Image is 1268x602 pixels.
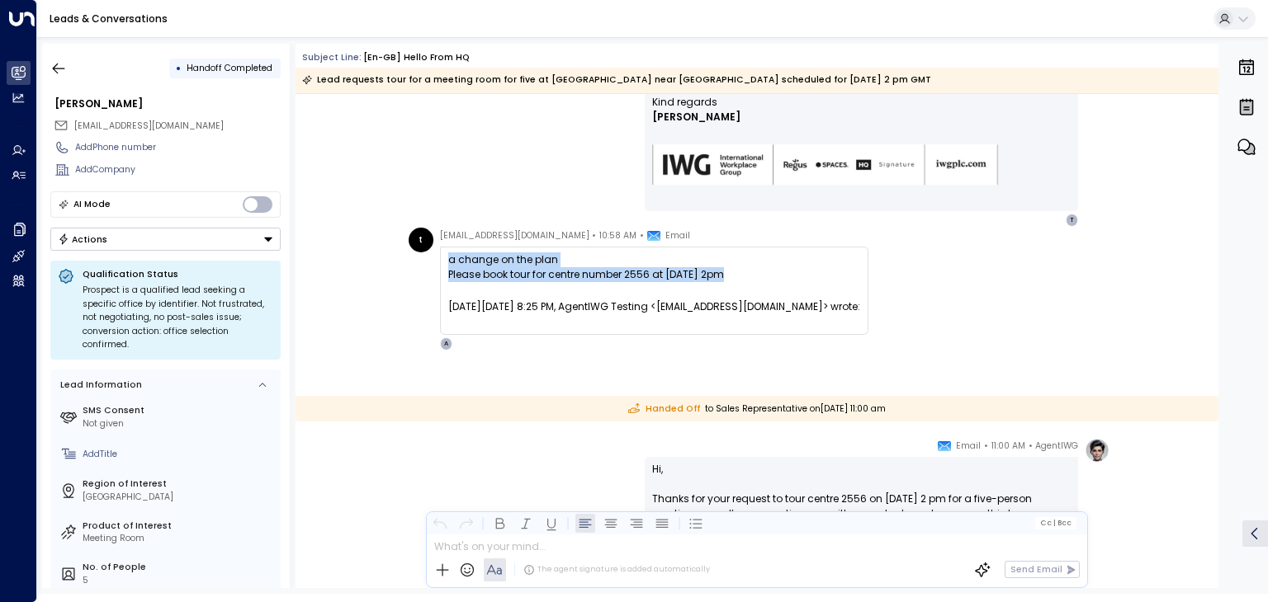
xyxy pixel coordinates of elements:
[448,267,860,282] div: Please book tour for centre number 2556 at [DATE] 2pm
[83,284,273,352] div: Prospect is a qualified lead seeking a specific office by identifier. Not frustrated, not negotia...
[430,513,450,533] button: Undo
[74,120,224,133] span: tourcallbackpur444@proton.me
[599,228,636,244] span: 10:58 AM
[75,163,281,176] div: AddCompany
[83,477,276,491] label: Region of Interest
[176,57,182,79] div: •
[640,228,644,244] span: •
[448,299,860,329] div: [DATE][DATE] 8:25 PM, AgentIWG Testing <[EMAIL_ADDRESS][DOMAIN_NAME]> wrote:
[50,228,281,251] button: Actions
[592,228,596,244] span: •
[440,337,453,350] div: A
[83,404,276,417] label: SMS Consent
[440,228,589,244] span: [EMAIL_ADDRESS][DOMAIN_NAME]
[1035,517,1076,529] button: Cc|Bcc
[54,96,281,111] div: [PERSON_NAME]
[187,62,272,74] span: Handoff Completed
[1066,214,1079,227] div: T
[83,417,276,430] div: Not given
[991,438,1025,454] span: 11:00 AM
[652,110,740,125] span: [PERSON_NAME]
[83,574,276,587] div: 5
[1040,519,1072,527] span: Cc Bcc
[523,564,710,576] div: The agent signature is added automatically
[1085,438,1109,463] img: profile-logo.png
[363,51,470,64] div: [en-GB] Hello from HQ
[296,396,1218,421] div: to Sales Representative on [DATE] 11:00 am
[75,141,281,154] div: AddPhone number
[83,532,276,545] div: Meeting Room
[1053,519,1055,527] span: |
[652,95,717,110] span: Kind regards
[56,379,142,392] div: Lead Information
[956,438,981,454] span: Email
[58,233,108,245] div: Actions
[665,228,690,244] span: Email
[628,402,700,416] span: Handed Off
[83,520,276,533] label: Product of Interest
[83,491,276,504] div: [GEOGRAPHIC_DATA]
[302,72,931,88] div: Lead requests tour for a meeting room for five at [GEOGRAPHIC_DATA] near [GEOGRAPHIC_DATA] schedu...
[83,561,276,574] label: No. of People
[1029,438,1033,454] span: •
[83,268,273,280] p: Qualification Status
[302,51,362,63] span: Subject Line:
[652,95,1071,206] div: Signature
[50,228,281,251] div: Button group with a nested menu
[73,196,111,213] div: AI Mode
[652,144,999,186] img: AIorK4zU2Kz5WUNqa9ifSKC9jFH1hjwenjvh85X70KBOPduETvkeZu4OqG8oPuqbwvp3xfXcMQJCRtwYb-SG
[652,462,1071,581] p: Hi, Thanks for your request to tour centre 2556 on [DATE] 2 pm for a five-person meeting room. I’...
[448,252,860,267] div: a change on the plan
[984,438,988,454] span: •
[50,12,168,26] a: Leads & Conversations
[1035,438,1078,454] span: AgentIWG
[409,228,433,252] div: t
[83,448,276,461] div: AddTitle
[74,120,224,132] span: [EMAIL_ADDRESS][DOMAIN_NAME]
[456,513,475,533] button: Redo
